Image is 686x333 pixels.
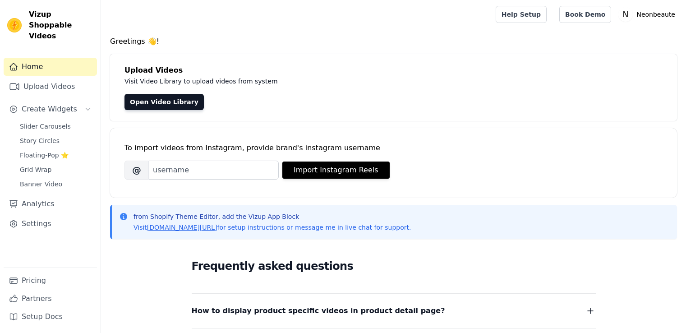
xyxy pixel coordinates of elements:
a: Analytics [4,195,97,213]
a: Help Setup [496,6,547,23]
a: Setup Docs [4,308,97,326]
span: Grid Wrap [20,165,51,174]
a: Open Video Library [124,94,204,110]
a: Settings [4,215,97,233]
button: N Neonbeaute [618,6,679,23]
a: [DOMAIN_NAME][URL] [147,224,217,231]
h4: Greetings 👋! [110,36,677,47]
a: Partners [4,290,97,308]
span: Banner Video [20,180,62,189]
a: Floating-Pop ⭐ [14,149,97,162]
h2: Frequently asked questions [192,257,596,275]
a: Banner Video [14,178,97,190]
span: @ [124,161,149,180]
button: Import Instagram Reels [282,162,390,179]
a: Slider Carousels [14,120,97,133]
button: How to display product specific videos in product detail page? [192,305,596,317]
a: Book Demo [559,6,611,23]
span: Slider Carousels [20,122,71,131]
span: Floating-Pop ⭐ [20,151,69,160]
input: username [149,161,279,180]
h4: Upload Videos [124,65,663,76]
p: Visit Video Library to upload videos from system [124,76,529,87]
a: Pricing [4,272,97,290]
img: Vizup [7,18,22,32]
p: Visit for setup instructions or message me in live chat for support. [134,223,411,232]
a: Grid Wrap [14,163,97,176]
p: from Shopify Theme Editor, add the Vizup App Block [134,212,411,221]
a: Story Circles [14,134,97,147]
p: Neonbeaute [633,6,679,23]
span: Story Circles [20,136,60,145]
a: Home [4,58,97,76]
button: Create Widgets [4,100,97,118]
a: Upload Videos [4,78,97,96]
span: Create Widgets [22,104,77,115]
div: To import videos from Instagram, provide brand's instagram username [124,143,663,153]
span: How to display product specific videos in product detail page? [192,305,445,317]
text: N [623,10,629,19]
span: Vizup Shoppable Videos [29,9,93,42]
